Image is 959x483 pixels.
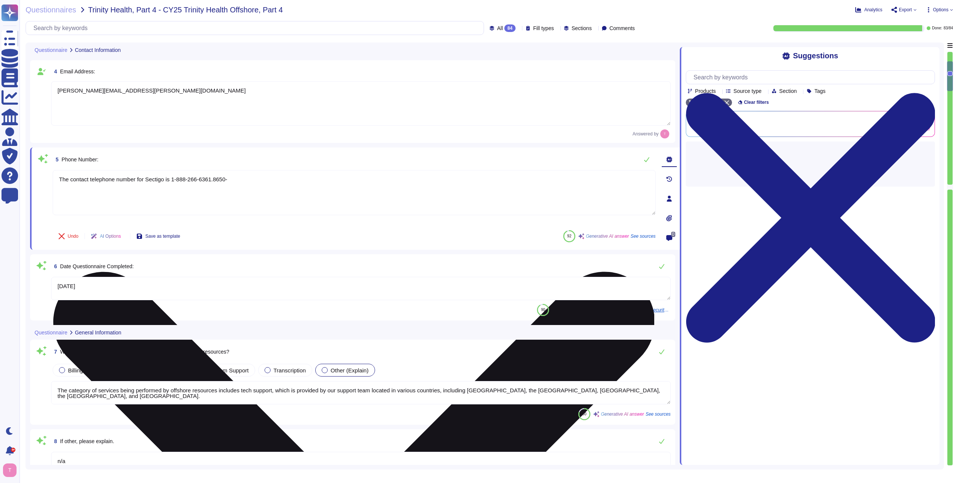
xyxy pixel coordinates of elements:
span: All [497,26,503,31]
span: Fill types [533,26,554,31]
span: General Information [75,330,121,335]
textarea: The contact telephone number for Sectigo is 1-888-266-6361.8650- [53,170,656,215]
span: Phone Number: [62,156,98,163]
textarea: n/a [51,452,671,475]
span: 90 [541,308,545,312]
span: 8 [51,439,57,444]
span: Comments [610,26,635,31]
textarea: [DATE] [51,277,671,300]
button: user [2,462,22,478]
span: 83 / 84 [944,26,953,30]
span: 6 [51,264,57,269]
span: Analytics [864,8,882,12]
span: 7 [51,349,57,354]
button: Analytics [855,7,882,13]
span: Questionnaire [35,330,67,335]
span: Email Address: [60,68,95,74]
span: 92 [567,234,571,238]
span: 80 [582,412,586,416]
textarea: [PERSON_NAME][EMAIL_ADDRESS][PERSON_NAME][DOMAIN_NAME] [51,81,671,126]
span: Contact Information [75,47,121,53]
span: Answered by [632,132,658,136]
textarea: The category of services being performed by offshore resources includes tech support, which is pr... [51,381,671,404]
input: Search by keywords [30,21,484,35]
input: Search by keywords [690,71,935,84]
img: user [660,129,669,138]
span: Questionnaires [26,6,76,14]
div: 84 [504,24,515,32]
span: 4 [51,69,57,74]
span: Sections [572,26,592,31]
span: Done: [932,26,942,30]
span: See sources [646,412,671,416]
span: Questionnaire [35,47,67,53]
span: Options [933,8,948,12]
span: Trinity Health, Part 4 - CY25 Trinity Health Offshore, Part 4 [88,6,283,14]
span: 5 [53,157,59,162]
img: user [3,463,17,477]
div: 9+ [11,448,15,452]
span: Export [899,8,912,12]
span: 0 [671,232,675,237]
